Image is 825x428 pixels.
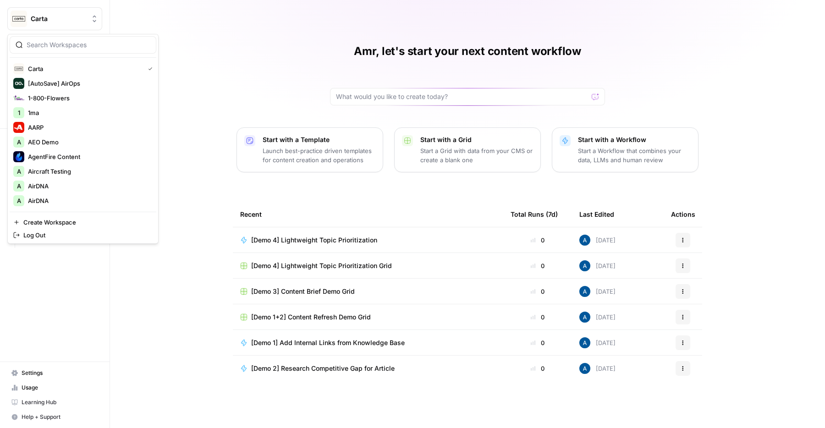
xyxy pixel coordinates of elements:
[511,202,558,227] div: Total Runs (7d)
[240,202,496,227] div: Recent
[23,218,149,227] span: Create Workspace
[579,260,616,271] div: [DATE]
[511,338,565,347] div: 0
[552,127,698,172] button: Start with a WorkflowStart a Workflow that combines your data, LLMs and human review
[236,127,383,172] button: Start with a TemplateLaunch best-practice driven templates for content creation and operations
[7,7,102,30] button: Workspace: Carta
[511,364,565,373] div: 0
[240,338,496,347] a: [Demo 1] Add Internal Links from Knowledge Base
[18,108,20,117] span: 1
[10,216,156,229] a: Create Workspace
[579,363,616,374] div: [DATE]
[17,137,21,147] span: A
[17,196,21,205] span: A
[22,384,98,392] span: Usage
[511,236,565,245] div: 0
[28,152,149,161] span: AgentFire Content
[240,236,496,245] a: [Demo 4] Lightweight Topic Prioritization
[28,93,149,103] span: 1-800-Flowers
[671,202,695,227] div: Actions
[578,146,691,165] p: Start a Workflow that combines your data, LLMs and human review
[7,395,102,410] a: Learning Hub
[28,137,149,147] span: AEO Demo
[251,236,377,245] span: [Demo 4] Lightweight Topic Prioritization
[579,286,616,297] div: [DATE]
[27,40,150,49] input: Search Workspaces
[17,181,21,191] span: A
[10,229,156,241] a: Log Out
[13,63,24,74] img: Carta Logo
[13,151,24,162] img: AgentFire Content Logo
[511,261,565,270] div: 0
[263,135,375,144] p: Start with a Template
[579,286,590,297] img: he81ibor8lsei4p3qvg4ugbvimgp
[579,363,590,374] img: he81ibor8lsei4p3qvg4ugbvimgp
[420,146,533,165] p: Start a Grid with data from your CMS or create a blank one
[354,44,581,59] h1: Amr, let's start your next content workflow
[579,337,616,348] div: [DATE]
[240,364,496,373] a: [Demo 2] Research Competitive Gap for Article
[579,235,616,246] div: [DATE]
[13,78,24,89] img: [AutoSave] AirOps Logo
[7,380,102,395] a: Usage
[28,79,149,88] span: [AutoSave] AirOps
[22,398,98,406] span: Learning Hub
[336,92,588,101] input: What would you like to create today?
[22,413,98,421] span: Help + Support
[11,11,27,27] img: Carta Logo
[578,135,691,144] p: Start with a Workflow
[420,135,533,144] p: Start with a Grid
[251,287,355,296] span: [Demo 3] Content Brief Demo Grid
[28,196,149,205] span: AirDNA
[240,287,496,296] a: [Demo 3] Content Brief Demo Grid
[31,14,86,23] span: Carta
[251,338,405,347] span: [Demo 1] Add Internal Links from Knowledge Base
[28,167,149,176] span: Aircraft Testing
[28,123,149,132] span: AARP
[251,364,395,373] span: [Demo 2] Research Competitive Gap for Article
[7,366,102,380] a: Settings
[394,127,541,172] button: Start with a GridStart a Grid with data from your CMS or create a blank one
[579,312,590,323] img: he81ibor8lsei4p3qvg4ugbvimgp
[579,337,590,348] img: he81ibor8lsei4p3qvg4ugbvimgp
[251,261,392,270] span: [Demo 4] Lightweight Topic Prioritization Grid
[511,313,565,322] div: 0
[240,313,496,322] a: [Demo 1+2] Content Refresh Demo Grid
[23,230,149,240] span: Log Out
[7,34,159,244] div: Workspace: Carta
[579,235,590,246] img: he81ibor8lsei4p3qvg4ugbvimgp
[13,122,24,133] img: AARP Logo
[22,369,98,377] span: Settings
[579,260,590,271] img: he81ibor8lsei4p3qvg4ugbvimgp
[579,202,614,227] div: Last Edited
[579,312,616,323] div: [DATE]
[251,313,371,322] span: [Demo 1+2] Content Refresh Demo Grid
[7,410,102,424] button: Help + Support
[263,146,375,165] p: Launch best-practice driven templates for content creation and operations
[28,108,149,117] span: 1ma
[13,93,24,104] img: 1-800-Flowers Logo
[28,64,141,73] span: Carta
[28,181,149,191] span: AirDNA
[240,261,496,270] a: [Demo 4] Lightweight Topic Prioritization Grid
[17,167,21,176] span: A
[511,287,565,296] div: 0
